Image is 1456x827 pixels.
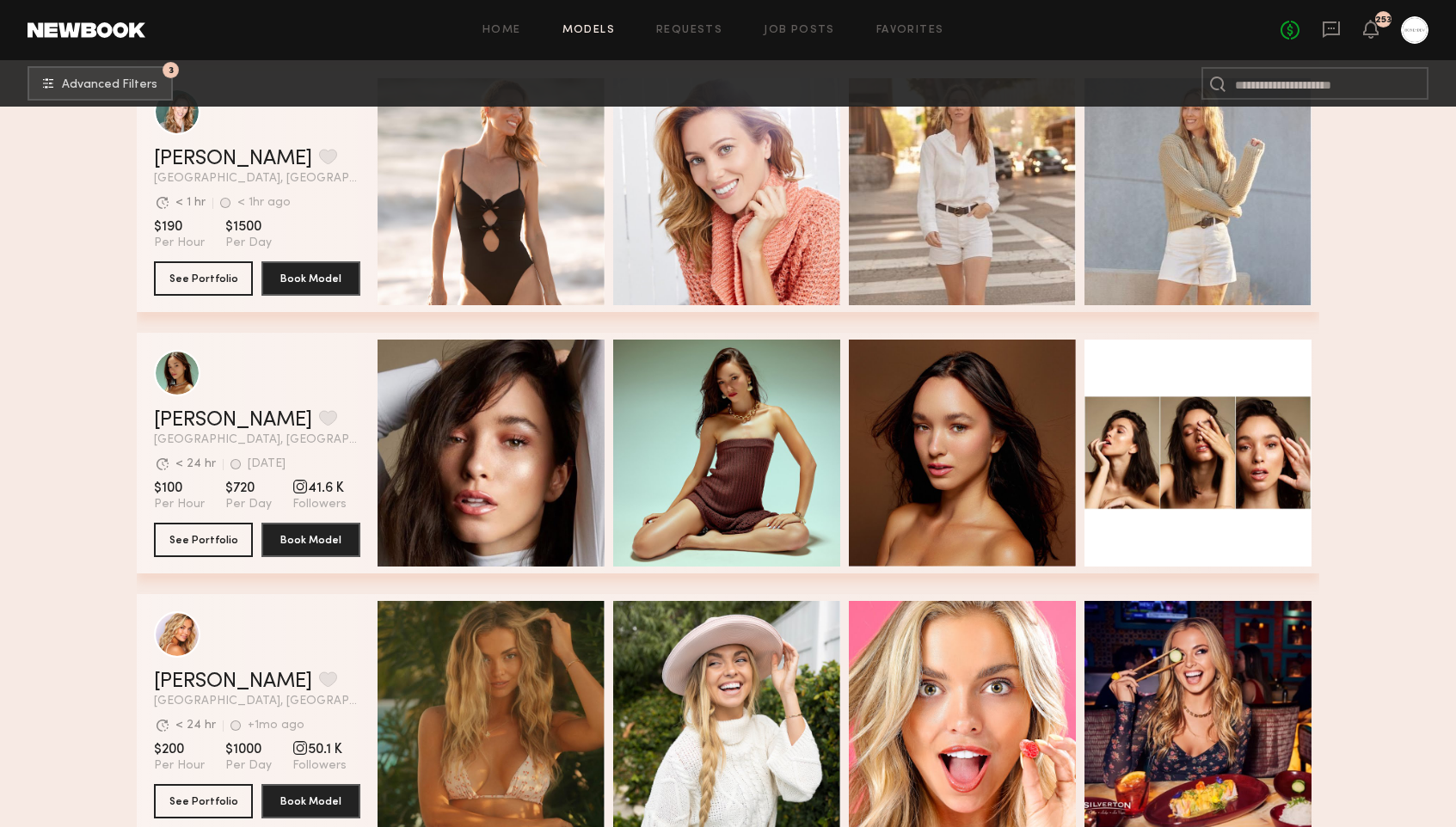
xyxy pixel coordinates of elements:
[292,480,347,497] span: 41.6 K
[175,720,216,732] div: < 24 hr
[175,458,216,470] div: < 24 hr
[154,434,360,446] span: [GEOGRAPHIC_DATA], [GEOGRAPHIC_DATA]
[261,261,360,296] button: Book Model
[225,480,272,497] span: $720
[562,25,615,36] a: Models
[154,523,253,557] button: See Portfolio
[482,25,521,36] a: Home
[292,497,347,512] span: Followers
[876,25,944,36] a: Favorites
[154,410,312,431] a: [PERSON_NAME]
[154,741,205,758] span: $200
[261,523,360,557] button: Book Model
[248,458,286,470] div: [DATE]
[154,497,205,512] span: Per Hour
[292,758,347,774] span: Followers
[225,236,272,251] span: Per Day
[154,236,205,251] span: Per Hour
[292,741,347,758] span: 50.1 K
[175,197,206,209] div: < 1 hr
[225,218,272,236] span: $1500
[1375,15,1391,25] div: 253
[225,497,272,512] span: Per Day
[656,25,722,36] a: Requests
[28,66,173,101] button: 3Advanced Filters
[154,218,205,236] span: $190
[154,671,312,692] a: [PERSON_NAME]
[225,758,272,774] span: Per Day
[225,741,272,758] span: $1000
[154,758,205,774] span: Per Hour
[261,784,360,818] button: Book Model
[248,720,304,732] div: +1mo ago
[154,784,253,818] button: See Portfolio
[154,261,253,296] button: See Portfolio
[169,66,174,74] span: 3
[237,197,291,209] div: < 1hr ago
[154,480,205,497] span: $100
[62,79,157,91] span: Advanced Filters
[764,25,835,36] a: Job Posts
[154,149,312,169] a: [PERSON_NAME]
[154,173,360,185] span: [GEOGRAPHIC_DATA], [GEOGRAPHIC_DATA]
[154,695,360,708] span: [GEOGRAPHIC_DATA], [GEOGRAPHIC_DATA]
